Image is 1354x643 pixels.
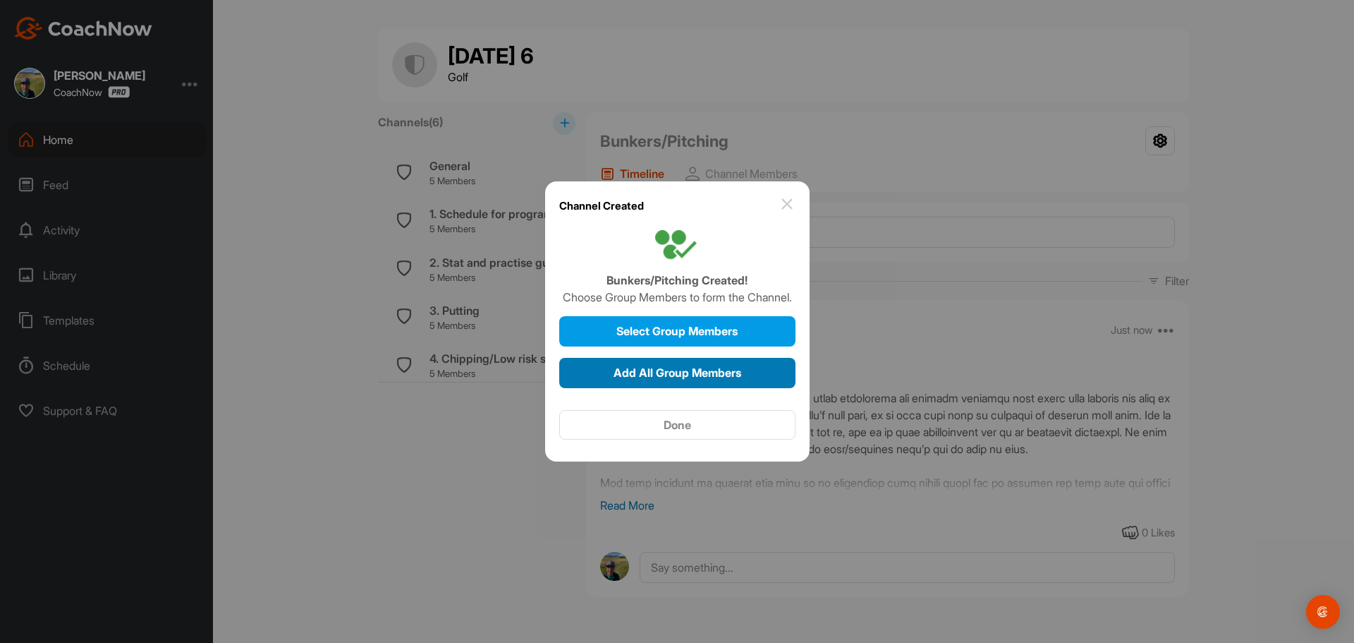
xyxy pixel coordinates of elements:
[779,196,795,212] img: close
[606,273,748,287] b: Bunkers/Pitching Created!
[563,289,792,306] p: Choose Group Members to form the Channel.
[655,230,700,261] img: channel icon
[559,358,795,388] button: Add All Group Members
[1306,595,1340,629] div: Open Intercom Messenger
[559,410,795,440] button: Done
[616,324,738,338] span: Select Group Members
[559,316,795,347] button: Select Group Members
[614,366,741,380] span: Add All Group Members
[664,418,691,432] span: Done
[559,196,644,216] h1: Channel Created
